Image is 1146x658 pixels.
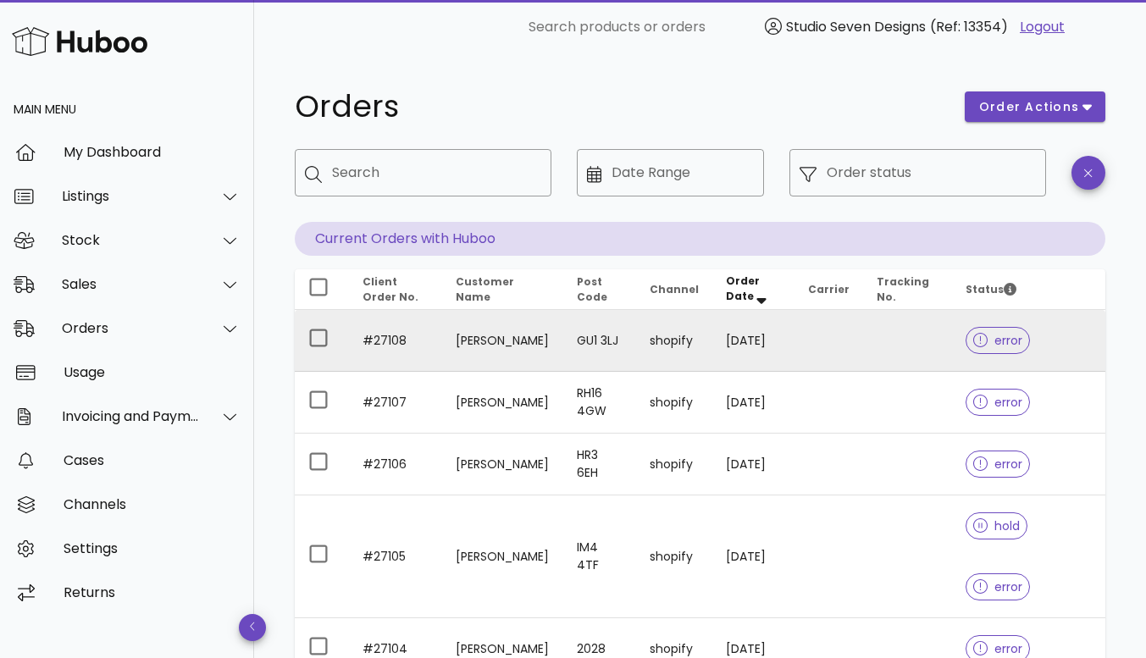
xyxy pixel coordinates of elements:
[349,372,442,434] td: #27107
[786,17,926,36] span: Studio Seven Designs
[952,269,1106,310] th: Status
[62,232,200,248] div: Stock
[64,496,241,512] div: Channels
[712,372,794,434] td: [DATE]
[973,335,1023,346] span: error
[349,495,442,618] td: #27105
[349,434,442,495] td: #27106
[636,372,712,434] td: shopify
[563,310,636,372] td: GU1 3LJ
[712,310,794,372] td: [DATE]
[64,452,241,468] div: Cases
[349,269,442,310] th: Client Order No.
[636,434,712,495] td: shopify
[64,584,241,600] div: Returns
[64,540,241,556] div: Settings
[712,434,794,495] td: [DATE]
[973,396,1023,408] span: error
[442,269,563,310] th: Customer Name
[563,372,636,434] td: RH16 4GW
[295,91,944,122] h1: Orders
[62,408,200,424] div: Invoicing and Payments
[295,222,1105,256] p: Current Orders with Huboo
[636,269,712,310] th: Channel
[978,98,1080,116] span: order actions
[650,282,699,296] span: Channel
[930,17,1008,36] span: (Ref: 13354)
[12,23,147,59] img: Huboo Logo
[973,520,1021,532] span: hold
[442,372,563,434] td: [PERSON_NAME]
[64,144,241,160] div: My Dashboard
[877,274,929,304] span: Tracking No.
[966,282,1016,296] span: Status
[442,310,563,372] td: [PERSON_NAME]
[442,495,563,618] td: [PERSON_NAME]
[64,364,241,380] div: Usage
[349,310,442,372] td: #27108
[712,269,794,310] th: Order Date: Sorted descending. Activate to remove sorting.
[442,434,563,495] td: [PERSON_NAME]
[563,495,636,618] td: IM4 4TF
[563,434,636,495] td: HR3 6EH
[563,269,636,310] th: Post Code
[726,274,760,303] span: Order Date
[636,495,712,618] td: shopify
[577,274,607,304] span: Post Code
[808,282,850,296] span: Carrier
[636,310,712,372] td: shopify
[863,269,951,310] th: Tracking No.
[1020,17,1065,37] a: Logout
[973,643,1023,655] span: error
[712,495,794,618] td: [DATE]
[363,274,418,304] span: Client Order No.
[794,269,863,310] th: Carrier
[62,188,200,204] div: Listings
[62,320,200,336] div: Orders
[973,581,1023,593] span: error
[62,276,200,292] div: Sales
[973,458,1023,470] span: error
[965,91,1105,122] button: order actions
[456,274,514,304] span: Customer Name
